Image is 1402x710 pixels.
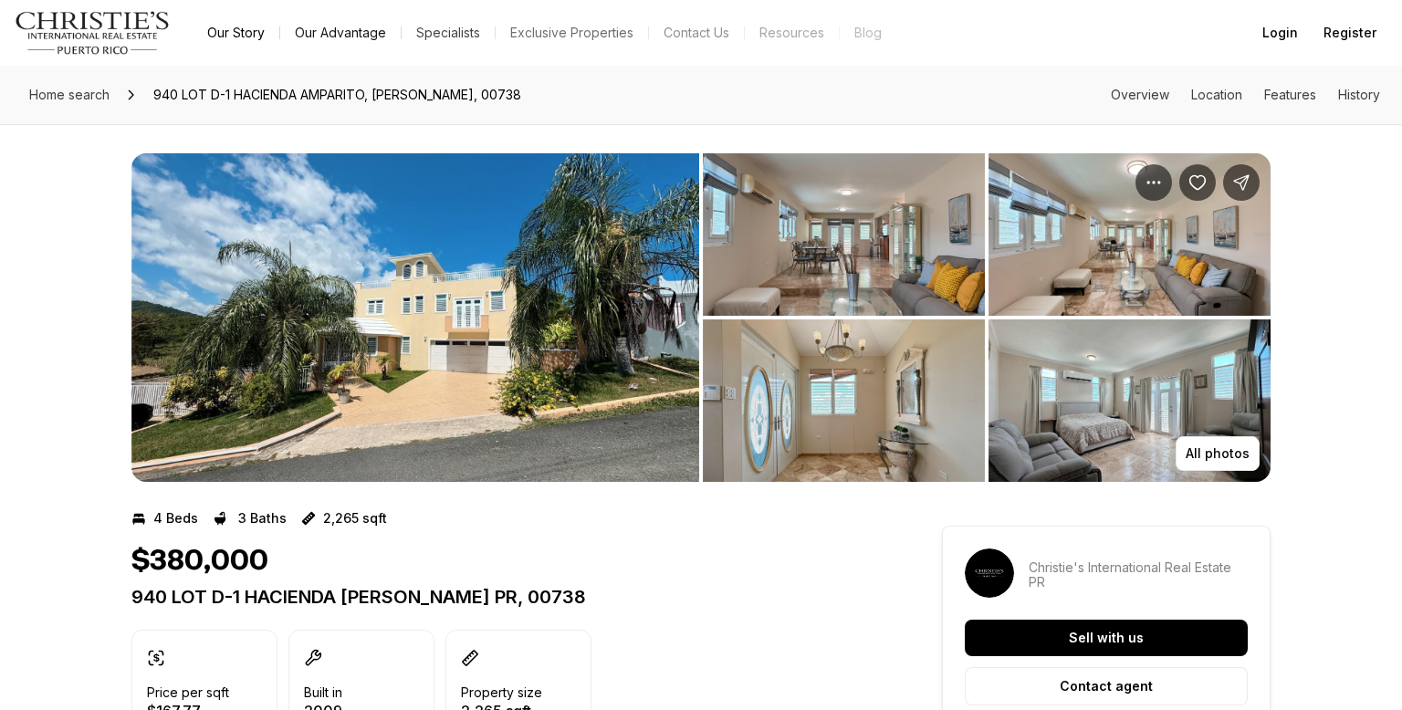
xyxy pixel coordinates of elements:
[1223,164,1260,201] button: Share Property: 940 LOT D-1 HACIENDA AMPARITO
[1135,164,1172,201] button: Property options
[840,20,896,46] a: Blog
[402,20,495,46] a: Specialists
[323,511,387,526] p: 2,265 sqft
[989,153,1271,316] button: View image gallery
[1324,26,1376,40] span: Register
[965,620,1248,656] button: Sell with us
[1060,679,1153,694] p: Contact agent
[703,153,985,316] button: View image gallery
[496,20,648,46] a: Exclusive Properties
[213,504,287,533] button: 3 Baths
[703,319,985,482] button: View image gallery
[280,20,401,46] a: Our Advantage
[1069,631,1144,645] p: Sell with us
[1111,87,1169,102] a: Skip to: Overview
[1176,436,1260,471] button: All photos
[1179,164,1216,201] button: Save Property: 940 LOT D-1 HACIENDA AMPARITO
[703,153,1271,482] li: 2 of 11
[1191,87,1242,102] a: Skip to: Location
[238,511,287,526] p: 3 Baths
[745,20,839,46] a: Resources
[147,685,229,700] p: Price per sqft
[1186,446,1250,461] p: All photos
[304,685,342,700] p: Built in
[22,80,117,110] a: Home search
[29,87,110,102] span: Home search
[965,667,1248,705] button: Contact agent
[1313,15,1387,51] button: Register
[1264,87,1316,102] a: Skip to: Features
[1338,87,1380,102] a: Skip to: History
[1111,88,1380,102] nav: Page section menu
[989,319,1271,482] button: View image gallery
[153,511,198,526] p: 4 Beds
[1262,26,1298,40] span: Login
[1029,560,1248,590] p: Christie's International Real Estate PR
[131,153,1271,482] div: Listing Photos
[193,20,279,46] a: Our Story
[131,586,876,608] p: 940 LOT D-1 HACIENDA [PERSON_NAME] PR, 00738
[131,544,268,579] h1: $380,000
[649,20,744,46] button: Contact Us
[15,11,171,55] img: logo
[131,153,699,482] li: 1 of 11
[146,80,528,110] span: 940 LOT D-1 HACIENDA AMPARITO, [PERSON_NAME], 00738
[1251,15,1309,51] button: Login
[461,685,542,700] p: Property size
[131,153,699,482] button: View image gallery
